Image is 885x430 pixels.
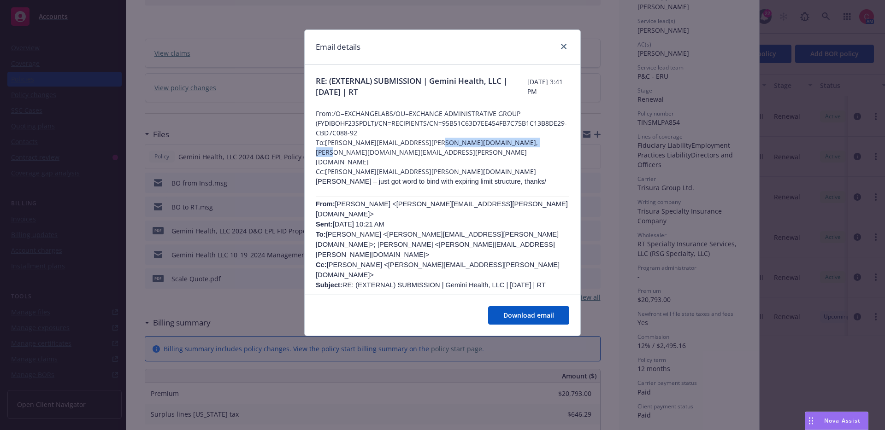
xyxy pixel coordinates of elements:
[316,221,333,228] b: Sent:
[316,261,327,268] b: Cc:
[316,167,569,176] span: Cc: [PERSON_NAME][EMAIL_ADDRESS][PERSON_NAME][DOMAIN_NAME]
[824,417,861,424] span: Nova Assist
[316,138,569,167] span: To: [PERSON_NAME][EMAIL_ADDRESS][PERSON_NAME][DOMAIN_NAME], [PERSON_NAME][DOMAIN_NAME][EMAIL_ADDR...
[316,231,326,238] b: To:
[805,412,817,430] div: Drag to move
[805,412,868,430] button: Nova Assist
[316,178,546,185] span: [PERSON_NAME] – just got word to bind with expiring limit structure, thanks/
[316,281,342,289] b: Subject:
[316,200,335,208] b: From:
[316,199,569,290] p: [PERSON_NAME] <[PERSON_NAME][EMAIL_ADDRESS][PERSON_NAME][DOMAIN_NAME]> [DATE] 10:21 AM [PERSON_NA...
